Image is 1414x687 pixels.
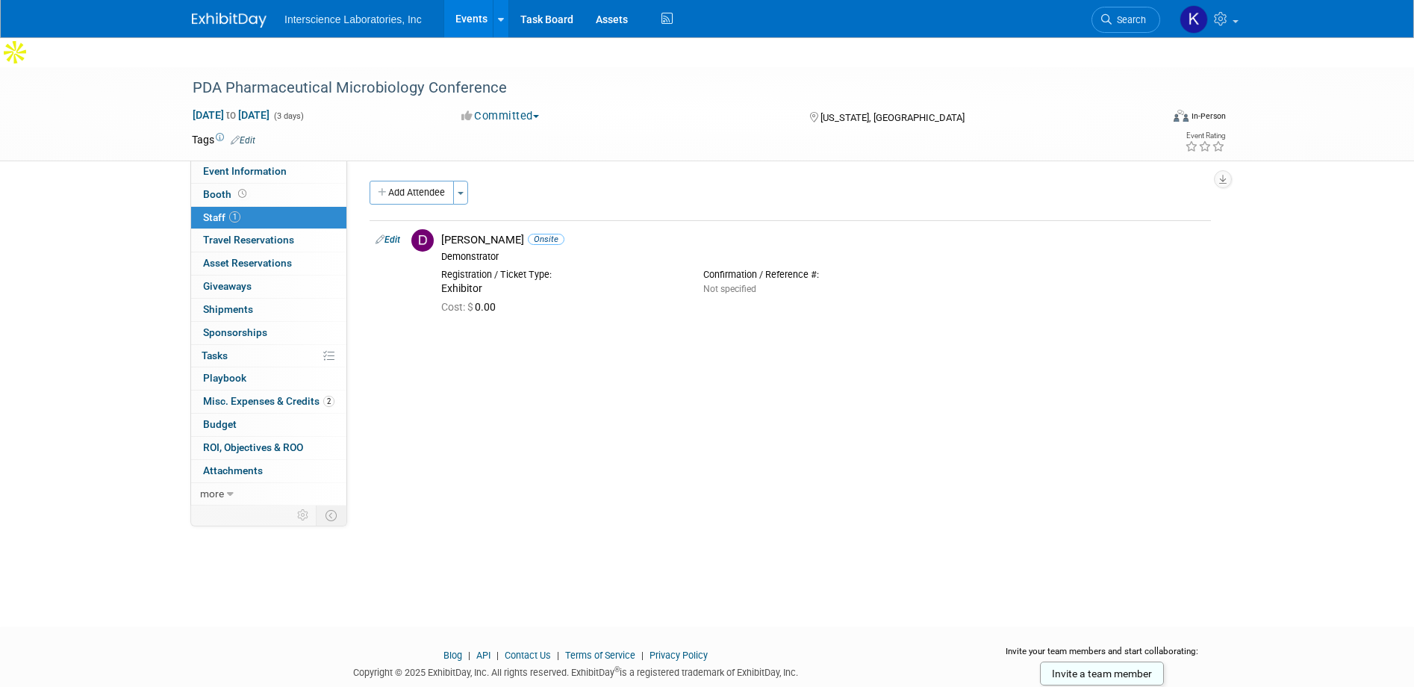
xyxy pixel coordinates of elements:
div: Exhibitor [441,282,681,296]
img: ExhibitDay [192,13,267,28]
td: Tags [192,132,255,147]
span: Playbook [203,372,246,384]
span: 2 [323,396,334,407]
span: | [553,650,563,661]
a: Tasks [191,345,346,367]
a: Terms of Service [565,650,635,661]
span: Booth [203,188,249,200]
div: Demonstrator [441,251,1205,263]
a: Blog [443,650,462,661]
img: Katrina Salka [1180,5,1208,34]
td: Personalize Event Tab Strip [290,506,317,525]
span: | [464,650,474,661]
span: Event Information [203,165,287,177]
td: Toggle Event Tabs [317,506,347,525]
span: Interscience Laboratories, Inc [284,13,422,25]
button: Add Attendee [370,181,454,205]
a: Search [1091,7,1160,33]
span: Misc. Expenses & Credits [203,395,334,407]
div: Invite your team members and start collaborating: [982,645,1223,668]
span: more [200,488,224,500]
span: Asset Reservations [203,257,292,269]
div: Registration / Ticket Type: [441,269,681,281]
span: [DATE] [DATE] [192,108,270,122]
div: PDA Pharmaceutical Microbiology Conference [187,75,1138,102]
span: Travel Reservations [203,234,294,246]
div: Copyright © 2025 ExhibitDay, Inc. All rights reserved. ExhibitDay is a registered trademark of Ex... [192,662,959,680]
span: Search [1112,14,1146,25]
a: Invite a team member [1040,662,1164,686]
span: Attachments [203,464,263,476]
sup: ® [614,665,620,674]
a: Giveaways [191,276,346,298]
button: Committed [456,108,545,124]
img: Format-Inperson.png [1174,110,1189,122]
a: Booth [191,184,346,206]
span: [US_STATE], [GEOGRAPHIC_DATA] [820,112,965,123]
span: Giveaways [203,280,252,292]
span: | [638,650,647,661]
div: [PERSON_NAME] [441,233,1205,247]
a: Sponsorships [191,322,346,344]
span: Budget [203,418,237,430]
a: ROI, Objectives & ROO [191,437,346,459]
a: Contact Us [505,650,551,661]
a: Shipments [191,299,346,321]
span: 0.00 [441,301,502,313]
span: Not specified [703,284,756,294]
a: Asset Reservations [191,252,346,275]
a: Travel Reservations [191,229,346,252]
a: Edit [376,234,400,245]
a: Event Information [191,161,346,183]
a: Edit [231,135,255,146]
span: ROI, Objectives & ROO [203,441,303,453]
span: Sponsorships [203,326,267,338]
a: API [476,650,490,661]
span: Staff [203,211,240,223]
span: Shipments [203,303,253,315]
a: Privacy Policy [650,650,708,661]
a: Budget [191,414,346,436]
span: Cost: $ [441,301,475,313]
span: 1 [229,211,240,223]
span: (3 days) [272,111,304,121]
a: Playbook [191,367,346,390]
span: | [493,650,502,661]
span: Booth not reserved yet [235,188,249,199]
span: to [224,109,238,121]
a: Attachments [191,460,346,482]
img: D.jpg [411,229,434,252]
a: more [191,483,346,506]
a: Misc. Expenses & Credits2 [191,391,346,413]
a: Staff1 [191,207,346,229]
div: Event Rating [1185,132,1225,140]
span: Onsite [528,234,564,245]
div: In-Person [1191,111,1226,122]
div: Confirmation / Reference #: [703,269,943,281]
div: Event Format [1072,108,1226,130]
span: Tasks [202,349,228,361]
